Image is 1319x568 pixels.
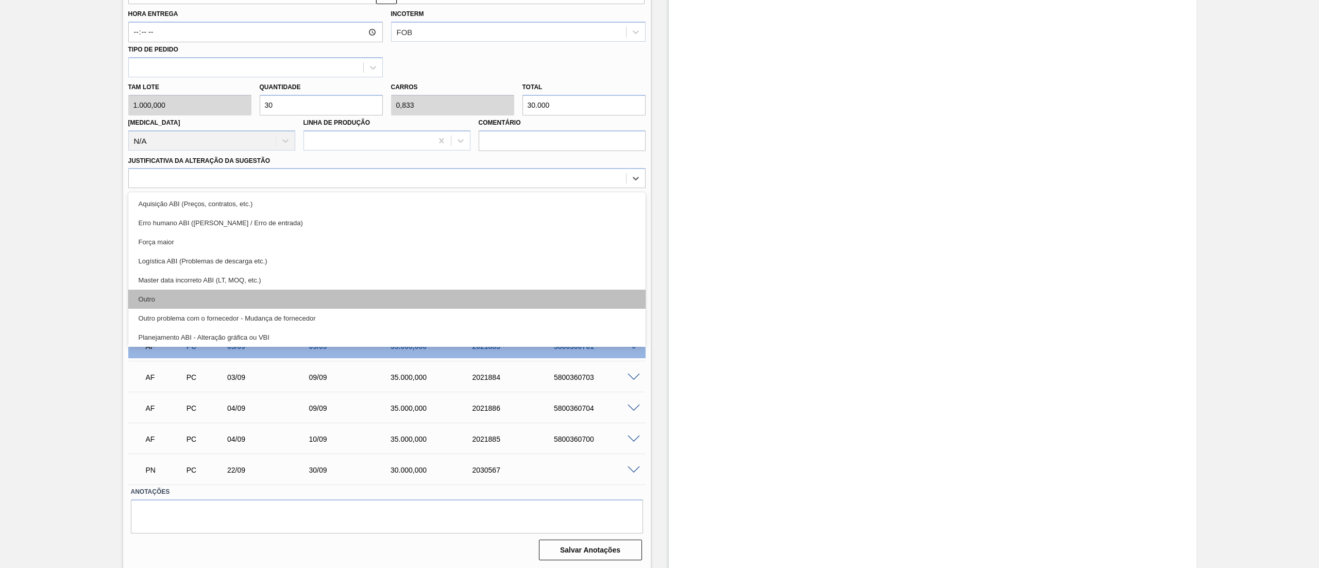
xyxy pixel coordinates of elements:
div: Força maior [128,232,646,252]
label: Tipo de pedido [128,46,178,53]
label: Linha de Produção [303,119,370,126]
div: 30/09/2025 [306,466,399,474]
p: AF [146,435,185,443]
p: AF [146,404,185,412]
div: 5800360700 [551,435,645,443]
label: Carros [391,83,418,91]
div: 35.000,000 [388,435,481,443]
div: Aquisição ABI (Preços, contratos, etc.) [128,194,646,213]
label: [MEDICAL_DATA] [128,119,180,126]
div: FOB [397,28,413,37]
label: Hora Entrega [128,7,383,22]
div: Pedido de Compra [184,404,228,412]
label: Observações [128,191,646,206]
div: Pedido de Compra [184,373,228,381]
div: Erro humano ABI ([PERSON_NAME] / Erro de entrada) [128,213,646,232]
div: 09/09/2025 [306,373,399,381]
label: Comentário [479,115,646,130]
div: 2021885 [469,435,563,443]
button: Salvar Anotações [539,540,642,560]
div: Aguardando Faturamento [143,428,188,450]
p: AF [146,373,185,381]
div: 35.000,000 [388,373,481,381]
div: 2021886 [469,404,563,412]
div: Pedido de Compra [184,466,228,474]
div: 2030567 [469,466,563,474]
div: Master data incorreto ABI (LT, MOQ, etc.) [128,271,646,290]
div: Pedido em Negociação [143,459,188,481]
div: 5800360704 [551,404,645,412]
label: Tam lote [128,80,251,95]
div: 03/09/2025 [225,373,318,381]
div: 5800360703 [551,373,645,381]
div: Aguardando Faturamento [143,366,188,389]
label: Justificativa da Alteração da Sugestão [128,157,270,164]
div: 30.000,000 [388,466,481,474]
div: Outro [128,290,646,309]
div: Logística ABI (Problemas de descarga etc.) [128,252,646,271]
label: Total [522,83,543,91]
div: 22/09/2025 [225,466,318,474]
div: 10/09/2025 [306,435,399,443]
label: Incoterm [391,10,424,18]
div: Planejamento ABI - Alteração gráfica ou VBI [128,328,646,347]
label: Quantidade [260,83,301,91]
div: 09/09/2025 [306,404,399,412]
div: 35.000,000 [388,404,481,412]
div: Aguardando Faturamento [143,397,188,420]
label: Anotações [131,485,643,499]
div: 04/09/2025 [225,404,318,412]
div: 04/09/2025 [225,435,318,443]
p: PN [146,466,185,474]
div: Pedido de Compra [184,435,228,443]
div: Outro problema com o fornecedor - Mudança de fornecedor [128,309,646,328]
div: 2021884 [469,373,563,381]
